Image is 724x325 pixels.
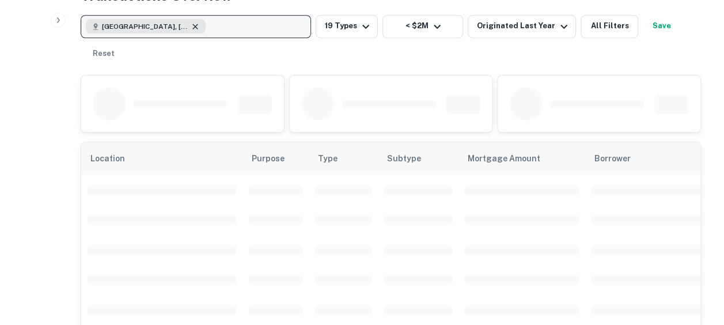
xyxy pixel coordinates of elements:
[102,21,188,32] span: [GEOGRAPHIC_DATA], [GEOGRAPHIC_DATA], [GEOGRAPHIC_DATA]
[468,152,555,165] span: Mortgage Amount
[378,142,458,175] th: Subtype
[468,15,576,38] button: Originated Last Year
[90,152,140,165] span: Location
[309,142,378,175] th: Type
[318,152,338,165] span: Type
[458,142,585,175] th: Mortgage Amount
[81,142,242,175] th: Location
[643,15,680,38] button: Save your search to get updates of matches that match your search criteria.
[585,142,712,175] th: Borrower
[81,15,311,38] button: [GEOGRAPHIC_DATA], [GEOGRAPHIC_DATA], [GEOGRAPHIC_DATA]
[581,15,638,38] button: All Filters
[252,152,300,165] span: Purpose
[594,152,631,165] span: Borrower
[85,43,122,66] button: Reset
[242,142,309,175] th: Purpose
[477,20,571,33] div: Originated Last Year
[382,15,463,38] button: < $2M
[387,152,421,165] span: Subtype
[316,15,378,38] button: 19 Types
[666,233,724,288] iframe: Chat Widget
